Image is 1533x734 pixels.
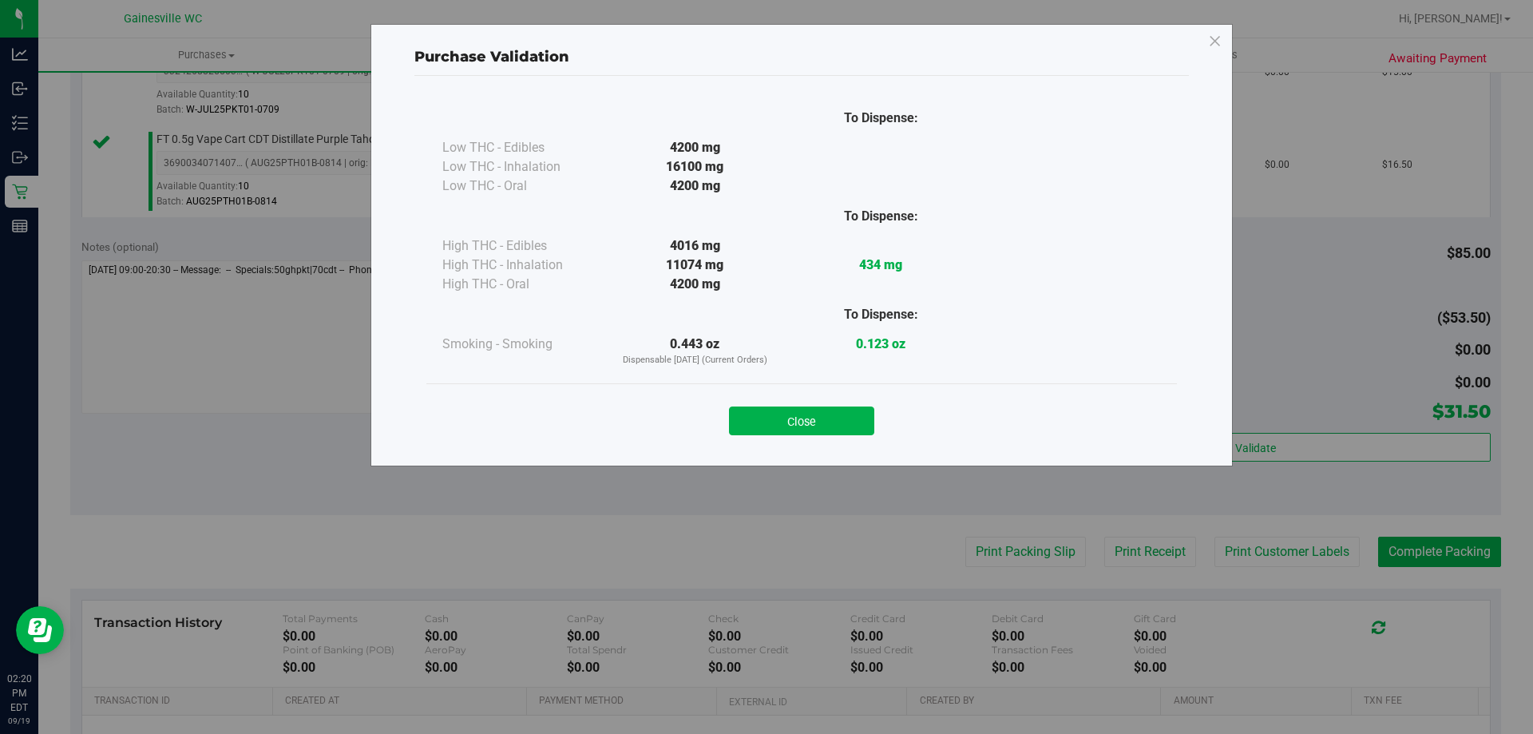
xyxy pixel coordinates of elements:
div: High THC - Oral [442,275,602,294]
div: To Dispense: [788,305,974,324]
span: Purchase Validation [414,48,569,65]
div: High THC - Edibles [442,236,602,256]
p: Dispensable [DATE] (Current Orders) [602,354,788,367]
div: 11074 mg [602,256,788,275]
div: Low THC - Oral [442,177,602,196]
div: 0.443 oz [602,335,788,367]
div: 4016 mg [602,236,788,256]
div: To Dispense: [788,207,974,226]
div: High THC - Inhalation [442,256,602,275]
div: Low THC - Edibles [442,138,602,157]
div: To Dispense: [788,109,974,128]
button: Close [729,407,874,435]
strong: 434 mg [859,257,902,272]
div: 16100 mg [602,157,788,177]
div: 4200 mg [602,177,788,196]
div: Low THC - Inhalation [442,157,602,177]
strong: 0.123 oz [856,336,905,351]
div: 4200 mg [602,138,788,157]
iframe: Resource center [16,606,64,654]
div: Smoking - Smoking [442,335,602,354]
div: 4200 mg [602,275,788,294]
